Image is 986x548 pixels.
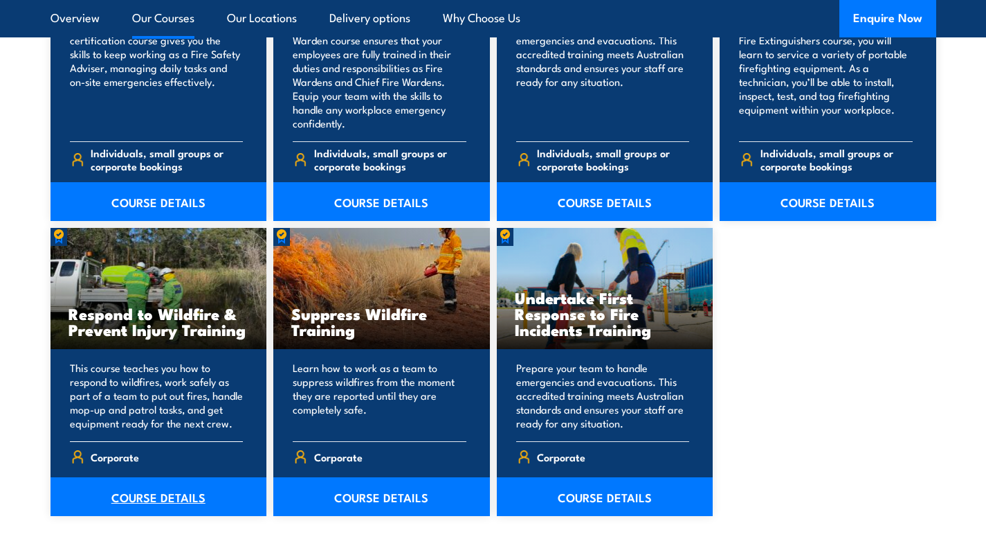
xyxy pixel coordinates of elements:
p: This course teaches you how to respond to wildfires, work safely as part of a team to put out fir... [70,361,244,430]
a: COURSE DETAILS [273,477,490,516]
p: In our Inspect & Test Fire Blankets & Fire Extinguishers course, you will learn to service a vari... [739,19,913,130]
h3: Respond to Wildfire & Prevent Injury Training [69,306,249,337]
p: Our Fire Warden and Chief Fire Warden course ensures that your employees are fully trained in the... [293,19,466,130]
a: COURSE DETAILS [497,182,713,221]
span: Individuals, small groups or corporate bookings [760,146,913,173]
span: Corporate [537,446,585,468]
span: Individuals, small groups or corporate bookings [314,146,466,173]
a: COURSE DETAILS [720,182,936,221]
h3: Suppress Wildfire Training [291,306,472,337]
p: Learn how to work as a team to suppress wildfires from the moment they are reported until they ar... [293,361,466,430]
a: COURSE DETAILS [51,477,267,516]
p: Our Fire Safety Adviser re-certification course gives you the skills to keep working as a Fire Sa... [70,19,244,130]
span: Individuals, small groups or corporate bookings [537,146,689,173]
p: Prepare your team to handle emergencies and evacuations. This accredited training meets Australia... [516,361,690,430]
span: Corporate [314,446,363,468]
p: Prepare your team to handle emergencies and evacuations. This accredited training meets Australia... [516,19,690,130]
span: Corporate [91,446,139,468]
span: Individuals, small groups or corporate bookings [91,146,243,173]
a: COURSE DETAILS [273,182,490,221]
a: COURSE DETAILS [51,182,267,221]
h3: Undertake First Response to Fire Incidents Training [515,290,695,337]
a: COURSE DETAILS [497,477,713,516]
